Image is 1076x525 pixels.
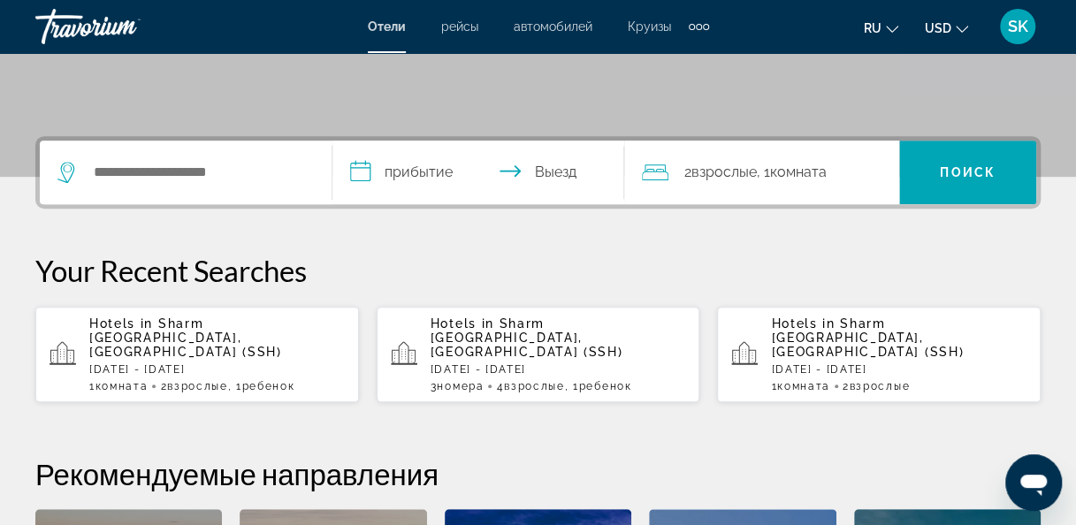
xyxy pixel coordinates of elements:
iframe: Кнопка запуска окна обмена сообщениями [1005,454,1062,511]
span: SK [1008,18,1028,35]
a: Travorium [35,4,212,49]
span: , 1 [757,160,827,185]
span: 2 [843,380,910,392]
button: Change language [864,15,898,41]
a: Круизы [628,19,671,34]
span: , 1 [228,380,295,392]
a: автомобилей [514,19,592,34]
button: Hotels in Sharm [GEOGRAPHIC_DATA], [GEOGRAPHIC_DATA] (SSH)[DATE] - [DATE]1Комната2Взрослые [717,306,1041,403]
span: Sharm [GEOGRAPHIC_DATA], [GEOGRAPHIC_DATA] (SSH) [431,316,623,359]
button: Check in and out dates [332,141,625,204]
p: Your Recent Searches [35,253,1041,288]
span: Взрослые [504,380,564,392]
span: 2 [160,380,227,392]
button: User Menu [995,8,1041,45]
span: 1 [89,380,148,392]
span: ru [864,21,881,35]
span: Взрослые [167,380,227,392]
a: Отели [368,19,406,34]
a: рейсы [441,19,478,34]
button: Поиск [899,141,1036,204]
span: Комната [777,380,830,392]
span: 1 [771,380,829,392]
span: Sharm [GEOGRAPHIC_DATA], [GEOGRAPHIC_DATA] (SSH) [89,316,282,359]
span: , 1 [565,380,632,392]
span: Комната [770,164,827,180]
span: Поиск [940,165,996,179]
span: Hotels in [771,316,835,331]
span: 3 [431,380,485,392]
span: Hotels in [89,316,153,331]
div: Search widget [40,141,1036,204]
button: Extra navigation items [689,12,709,41]
p: [DATE] - [DATE] [771,363,1026,376]
span: Ребенок [579,380,632,392]
span: Sharm [GEOGRAPHIC_DATA], [GEOGRAPHIC_DATA] (SSH) [771,316,964,359]
p: [DATE] - [DATE] [89,363,345,376]
button: Change currency [925,15,968,41]
h2: Рекомендуемые направления [35,456,1041,491]
button: Hotels in Sharm [GEOGRAPHIC_DATA], [GEOGRAPHIC_DATA] (SSH)[DATE] - [DATE]1Комната2Взрослые, 1Ребенок [35,306,359,403]
span: Взрослые [849,380,909,392]
span: 4 [496,380,564,392]
span: номера [437,380,484,392]
button: Hotels in Sharm [GEOGRAPHIC_DATA], [GEOGRAPHIC_DATA] (SSH)[DATE] - [DATE]3номера4Взрослые, 1Ребенок [377,306,700,403]
span: Ребенок [242,380,295,392]
p: [DATE] - [DATE] [431,363,686,376]
span: Комната [95,380,149,392]
span: Взрослые [691,164,757,180]
span: Hotels in [431,316,494,331]
span: 2 [684,160,757,185]
button: Travelers: 2 adults, 0 children [624,141,899,204]
span: USD [925,21,951,35]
